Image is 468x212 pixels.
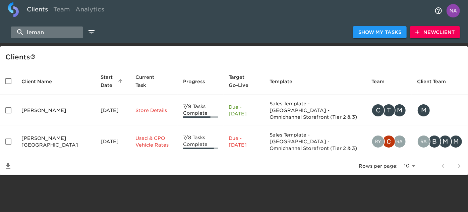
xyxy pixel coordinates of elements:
[86,26,97,38] button: edit
[415,28,455,37] span: New Client
[135,107,172,114] p: Store Details
[229,73,259,89] span: Target Go-Live
[371,135,406,148] div: ryan.dale@roadster.com, christopher.mccarthy@roadster.com, rahul.joshi@cdk.com
[358,28,401,37] span: Show My Tasks
[135,135,172,148] p: Used & CPO Vehicle Rates
[11,26,83,38] input: search
[410,26,460,39] button: NewClient
[417,104,430,117] div: M
[417,135,463,148] div: rahul.joshi@cdk.com, brushton@samleman.com, mleman@lemanauto.com, mleman@samleman.com
[16,95,95,126] td: [PERSON_NAME]
[372,136,384,148] img: ryan.dale@roadster.com
[229,135,259,148] p: Due - [DATE]
[183,77,214,86] span: Progress
[359,163,398,169] p: Rows per page:
[178,126,224,157] td: 7/8 Tasks Complete
[428,135,441,148] div: B
[400,161,418,171] select: rows per page
[8,2,19,17] img: logo
[5,52,465,62] div: Client s
[264,95,366,126] td: Sales Template - [GEOGRAPHIC_DATA] - Omnichannel Storefront (Tier 2 & 3)
[73,2,107,19] a: Analytics
[229,104,259,117] p: Due - [DATE]
[430,3,447,19] button: notifications
[135,73,172,89] span: Current Task
[383,136,395,148] img: christopher.mccarthy@roadster.com
[382,104,396,117] div: T
[393,104,406,117] div: M
[101,73,125,89] span: Start Date
[229,73,250,89] span: Calculated based on the start date and the duration of all Tasks contained in this Hub.
[417,77,455,86] span: Client Team
[16,126,95,157] td: [PERSON_NAME][GEOGRAPHIC_DATA]
[51,2,73,19] a: Team
[95,95,130,126] td: [DATE]
[21,77,61,86] span: Client Name
[353,26,407,39] button: Show My Tasks
[417,104,463,117] div: mleman@lemanauto.com
[30,54,36,59] svg: This is a list of all of your clients and clients shared with you
[24,2,51,19] a: Clients
[438,135,452,148] div: M
[270,77,301,86] span: Template
[418,136,430,148] img: rahul.joshi@cdk.com
[178,95,224,126] td: 7/9 Tasks Complete
[135,73,164,89] span: This is the next Task in this Hub that should be completed
[449,135,463,148] div: M
[394,136,406,148] img: rahul.joshi@cdk.com
[371,77,393,86] span: Team
[264,126,366,157] td: Sales Template - [GEOGRAPHIC_DATA] - Omnichannel Storefront (Tier 2 & 3)
[447,4,460,17] img: Profile
[371,104,406,117] div: courtney.branch@roadster.com, teddy.turner@roadster.com, mike.crothers@roadster.com
[371,104,385,117] div: C
[95,126,130,157] td: [DATE]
